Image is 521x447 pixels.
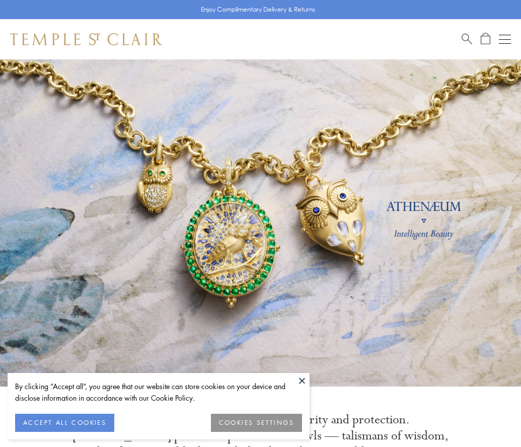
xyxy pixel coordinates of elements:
[499,33,511,45] button: Open navigation
[15,381,302,404] div: By clicking “Accept all”, you agree that our website can store cookies on your device and disclos...
[201,5,315,15] p: Enjoy Complimentary Delivery & Returns
[481,33,490,45] a: Open Shopping Bag
[10,33,162,45] img: Temple St. Clair
[211,414,302,432] button: COOKIES SETTINGS
[462,33,472,45] a: Search
[15,414,114,432] button: ACCEPT ALL COOKIES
